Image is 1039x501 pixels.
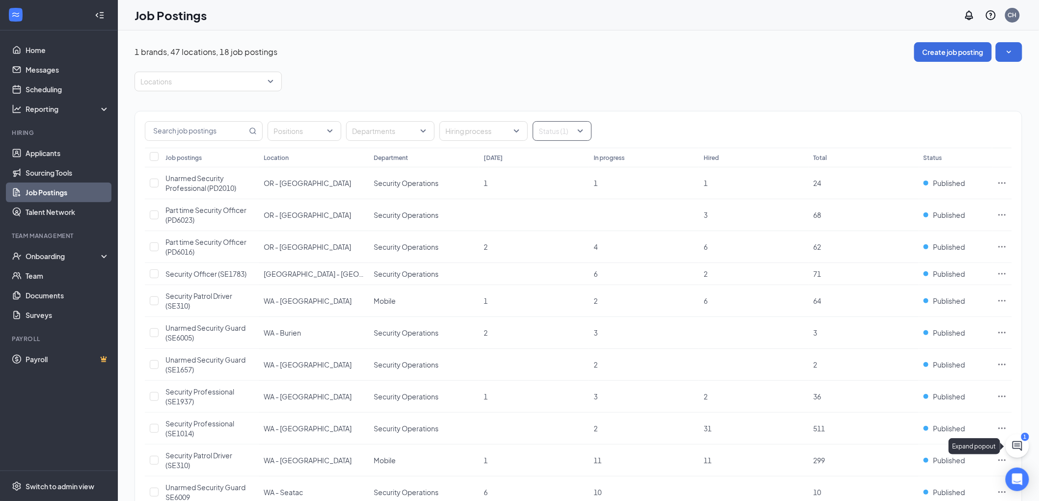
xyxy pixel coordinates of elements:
[814,424,825,433] span: 511
[369,231,479,263] td: Security Operations
[264,424,352,433] span: WA - [GEOGRAPHIC_DATA]
[369,349,479,381] td: Security Operations
[165,206,246,224] span: Part time Security Officer (PD6023)
[933,455,965,465] span: Published
[165,355,246,374] span: Unarmed Security Guard (SE1657)
[26,60,109,79] a: Messages
[12,335,108,343] div: Payroll
[933,178,965,188] span: Published
[374,456,396,465] span: Mobile
[933,242,965,252] span: Published
[135,7,207,24] h1: Job Postings
[374,211,438,219] span: Security Operations
[814,242,821,251] span: 62
[589,148,699,167] th: In progress
[594,456,602,465] span: 11
[374,296,396,305] span: Mobile
[814,179,821,187] span: 24
[26,202,109,222] a: Talent Network
[249,127,257,135] svg: MagnifyingGlass
[374,269,438,278] span: Security Operations
[479,148,589,167] th: [DATE]
[369,263,479,285] td: Security Operations
[135,47,277,57] p: 1 brands, 47 locations, 18 job postings
[374,242,438,251] span: Security Operations
[814,456,825,465] span: 299
[374,154,408,162] div: Department
[809,148,919,167] th: Total
[594,269,598,278] span: 6
[369,317,479,349] td: Security Operations
[12,129,108,137] div: Hiring
[704,392,708,401] span: 2
[264,296,352,305] span: WA - [GEOGRAPHIC_DATA]
[26,183,109,202] a: Job Postings
[259,413,369,445] td: WA - Mountlake Terrace
[369,199,479,231] td: Security Operations
[949,438,1000,454] div: Expand popout
[704,242,708,251] span: 6
[374,424,438,433] span: Security Operations
[264,242,351,251] span: OR - [GEOGRAPHIC_DATA]
[26,305,109,325] a: Surveys
[259,285,369,317] td: WA - Bellevue
[484,296,488,305] span: 1
[1006,468,1029,491] div: Open Intercom Messenger
[11,10,21,20] svg: WorkstreamLogo
[259,263,369,285] td: WA - Arlington
[26,163,109,183] a: Sourcing Tools
[704,296,708,305] span: 6
[997,455,1007,465] svg: Ellipses
[26,143,109,163] a: Applicants
[264,360,352,369] span: WA - [GEOGRAPHIC_DATA]
[997,423,1007,433] svg: Ellipses
[165,387,234,406] span: Security Professional (SE1937)
[165,154,202,162] div: Job postings
[985,9,997,21] svg: QuestionInfo
[12,251,22,261] svg: UserCheck
[1012,440,1023,452] svg: ChatActive
[594,424,598,433] span: 2
[484,328,488,337] span: 2
[933,269,965,279] span: Published
[997,269,1007,279] svg: Ellipses
[165,269,246,278] span: Security Officer (SE1783)
[26,251,101,261] div: Onboarding
[165,237,246,256] span: Part time Security Officer (PD6016)
[12,481,22,491] svg: Settings
[264,269,412,278] span: [GEOGRAPHIC_DATA] - [GEOGRAPHIC_DATA]
[259,317,369,349] td: WA - Burien
[26,266,109,286] a: Team
[914,42,992,62] button: Create job posting
[704,179,708,187] span: 1
[814,296,821,305] span: 64
[594,328,598,337] span: 3
[594,360,598,369] span: 2
[259,199,369,231] td: OR - Portland
[997,360,1007,369] svg: Ellipses
[369,285,479,317] td: Mobile
[997,210,1007,220] svg: Ellipses
[264,456,352,465] span: WA - [GEOGRAPHIC_DATA]
[704,456,711,465] span: 11
[814,488,821,497] span: 10
[1008,11,1017,19] div: CH
[165,174,236,192] span: Unarmed Security Professional (PD2010)
[369,167,479,199] td: Security Operations
[933,423,965,433] span: Published
[997,487,1007,497] svg: Ellipses
[26,349,109,369] a: PayrollCrown
[374,179,438,187] span: Security Operations
[374,488,438,497] span: Security Operations
[484,488,488,497] span: 6
[484,242,488,251] span: 2
[259,381,369,413] td: WA - Lakewood
[594,296,598,305] span: 2
[933,210,965,220] span: Published
[963,9,975,21] svg: Notifications
[26,79,109,99] a: Scheduling
[165,323,246,342] span: Unarmed Security Guard (SE6005)
[594,488,602,497] span: 10
[814,360,818,369] span: 2
[814,328,818,337] span: 3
